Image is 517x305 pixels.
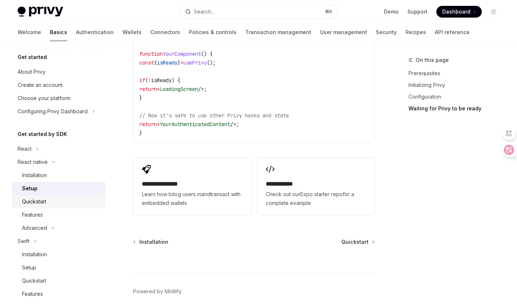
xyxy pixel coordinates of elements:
[183,59,207,66] span: usePrivy
[133,288,181,295] a: Powered by Mintlify
[384,8,399,15] a: Demo
[408,79,505,91] a: Initializing Privy
[160,86,198,92] span: LoadingScreen
[18,107,88,116] div: Configuring Privy Dashboard
[173,191,201,197] a: log users in
[18,67,45,76] div: About Privy
[139,51,163,57] span: function
[201,51,213,57] span: () {
[172,77,180,84] span: ) {
[341,238,368,246] span: Quickstart
[139,59,154,66] span: const
[157,59,177,66] span: isReady
[12,105,106,118] button: Toggle Configuring Privy Dashboard section
[18,94,70,103] div: Choose your platform
[12,261,106,274] a: Setup
[139,238,168,246] span: Installation
[22,224,47,232] div: Advanced
[12,78,106,92] a: Create an account
[157,86,160,92] span: <
[407,8,428,15] a: Support
[177,59,180,66] span: }
[22,290,43,298] div: Features
[18,81,62,89] div: Create an account
[12,92,106,105] a: Choose your platform
[435,23,470,41] a: API reference
[12,169,106,182] a: Installation
[18,7,63,17] img: light logo
[22,184,37,193] div: Setup
[180,59,183,66] span: =
[18,130,67,139] h5: Get started by SDK
[22,263,36,272] div: Setup
[436,6,482,18] a: Dashboard
[139,77,145,84] span: if
[148,77,151,84] span: !
[12,155,106,169] button: Toggle React native section
[12,142,106,155] button: Toggle React section
[151,77,172,84] span: isReady
[12,287,106,301] a: Features
[160,121,230,128] span: YourAuthenticatedContent
[12,248,106,261] a: Installation
[50,23,67,41] a: Basics
[257,158,375,215] a: **** **** **Check out ourExpo starter repofor a complete example
[139,130,142,136] span: }
[22,276,46,285] div: Quickstart
[325,9,333,15] span: ⌘ K
[22,197,46,206] div: Quickstart
[12,182,106,195] a: Setup
[408,91,505,103] a: Configuration
[22,210,43,219] div: Features
[142,190,242,207] span: Learn how to and
[157,121,160,128] span: <
[139,121,157,128] span: return
[194,7,214,16] div: Search...
[300,191,343,197] a: Expo starter repo
[189,23,236,41] a: Policies & controls
[12,195,106,208] a: Quickstart
[266,190,366,207] span: Check out our for a complete example
[488,6,499,18] button: Toggle dark mode
[12,235,106,248] button: Toggle Swift section
[416,56,449,65] span: On this page
[341,238,374,246] a: Quickstart
[320,23,367,41] a: User management
[150,23,180,41] a: Connectors
[12,274,106,287] a: Quickstart
[154,59,157,66] span: {
[139,112,289,119] span: // Now it's safe to use other Privy hooks and state
[245,23,311,41] a: Transaction management
[22,171,47,180] div: Installation
[163,51,201,57] span: YourComponent
[230,121,236,128] span: />
[12,208,106,221] a: Features
[139,95,142,101] span: }
[204,86,207,92] span: ;
[122,23,142,41] a: Wallets
[145,77,148,84] span: (
[18,23,41,41] a: Welcome
[442,8,470,15] span: Dashboard
[408,103,505,114] a: Waiting for Privy to be ready
[18,158,48,166] div: React native
[180,5,337,18] button: Open search
[18,53,47,62] h5: Get started
[22,250,47,259] div: Installation
[139,86,157,92] span: return
[236,121,239,128] span: ;
[406,23,426,41] a: Recipes
[408,67,505,79] a: Prerequisites
[18,237,29,246] div: Swift
[376,23,397,41] a: Security
[12,65,106,78] a: About Privy
[133,158,251,215] a: **** **** **** *Learn how tolog users inandtransact with embedded wallets
[12,221,106,235] button: Toggle Advanced section
[134,238,168,246] a: Installation
[207,59,216,66] span: ();
[18,144,32,153] div: React
[198,86,204,92] span: />
[76,23,114,41] a: Authentication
